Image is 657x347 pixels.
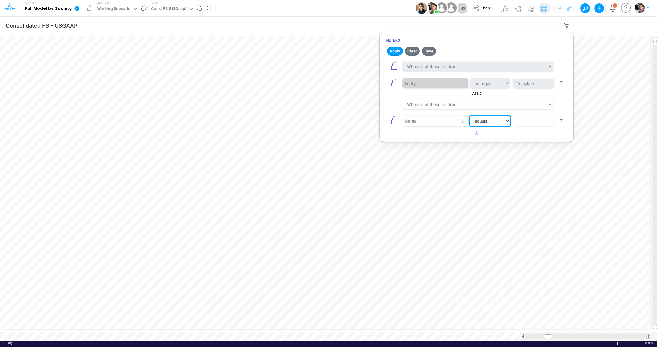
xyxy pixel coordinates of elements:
img: User Image Icon [426,2,437,14]
button: Apply [387,47,403,56]
input: Type a title here [5,19,525,32]
div: Zoom Out [593,341,598,345]
div: In Ready mode [3,341,13,345]
div: Zoom [617,342,618,345]
span: + 45 [459,6,465,10]
b: Full Model by Society [25,6,72,12]
button: Share [470,4,495,13]
button: Clear [405,47,420,56]
div: 2 unread items [614,4,616,7]
span: Share [481,5,491,10]
span: 100% [645,341,654,345]
img: User Image Icon [435,1,448,15]
div: Working Scenario [97,6,131,13]
label: Scenario [97,0,109,5]
span: AND [386,90,567,96]
img: User Image Icon [416,2,427,14]
h6: Filters [380,35,573,45]
label: Model [25,1,34,5]
a: Notifications [609,5,616,12]
div: Cons. FS (USGaap) [151,6,187,13]
button: Save [422,47,436,56]
span: Ready [3,341,13,345]
label: View [151,0,158,5]
div: Name [405,118,416,124]
img: User Image Icon [444,1,458,15]
div: Zoom In [637,341,642,345]
div: Zoom [599,341,637,345]
div: Zoom level [645,341,654,345]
